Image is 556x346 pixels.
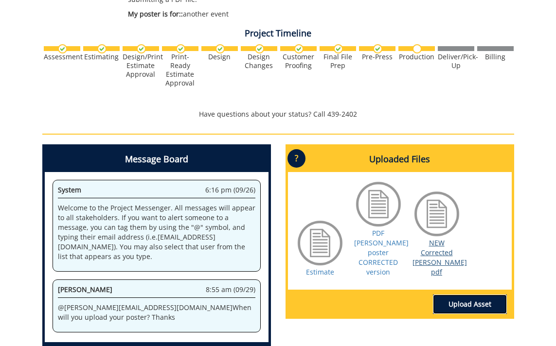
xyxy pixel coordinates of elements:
h4: Message Board [45,147,269,172]
div: Assessment [44,52,80,61]
p: another event [128,9,441,19]
img: checkmark [97,44,107,53]
p: @ [PERSON_NAME][EMAIL_ADDRESS][DOMAIN_NAME] When will you upload your poster? Thanks [58,303,255,322]
p: Welcome to the Project Messenger. All messages will appear to all stakeholders. If you want to al... [58,203,255,261]
span: [PERSON_NAME] [58,285,112,294]
span: 8:55 am (09/29) [206,285,255,294]
img: checkmark [215,44,225,53]
img: checkmark [176,44,185,53]
div: Deliver/Pick-Up [438,52,474,70]
div: Customer Proofing [280,52,317,70]
img: checkmark [58,44,67,53]
a: Upload Asset [433,294,507,314]
span: System [58,185,81,194]
div: Estimating [83,52,120,61]
h4: Uploaded Files [288,147,512,172]
a: PDF [PERSON_NAME] poster CORRECTED version [354,228,409,277]
div: Design/Print Estimate Approval [123,52,159,79]
img: checkmark [255,44,264,53]
div: Design Changes [241,52,277,70]
img: checkmark [373,44,382,53]
div: Final File Prep [320,52,356,70]
img: checkmark [334,44,343,53]
img: no [413,44,422,53]
a: Estimate [306,267,334,277]
div: Pre-Press [359,52,395,61]
h4: Project Timeline [42,29,514,38]
div: Print-Ready Estimate Approval [162,52,198,87]
p: Have questions about your status? Call 439-2402 [42,109,514,119]
span: 6:16 pm (09/26) [205,185,255,195]
img: checkmark [294,44,304,53]
img: checkmark [137,44,146,53]
a: NEW Corrected [PERSON_NAME] pdf [413,238,467,277]
span: My poster is for:: [128,9,183,18]
div: Design [201,52,238,61]
div: Production [398,52,435,61]
div: Billing [477,52,514,61]
p: ? [287,149,305,168]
